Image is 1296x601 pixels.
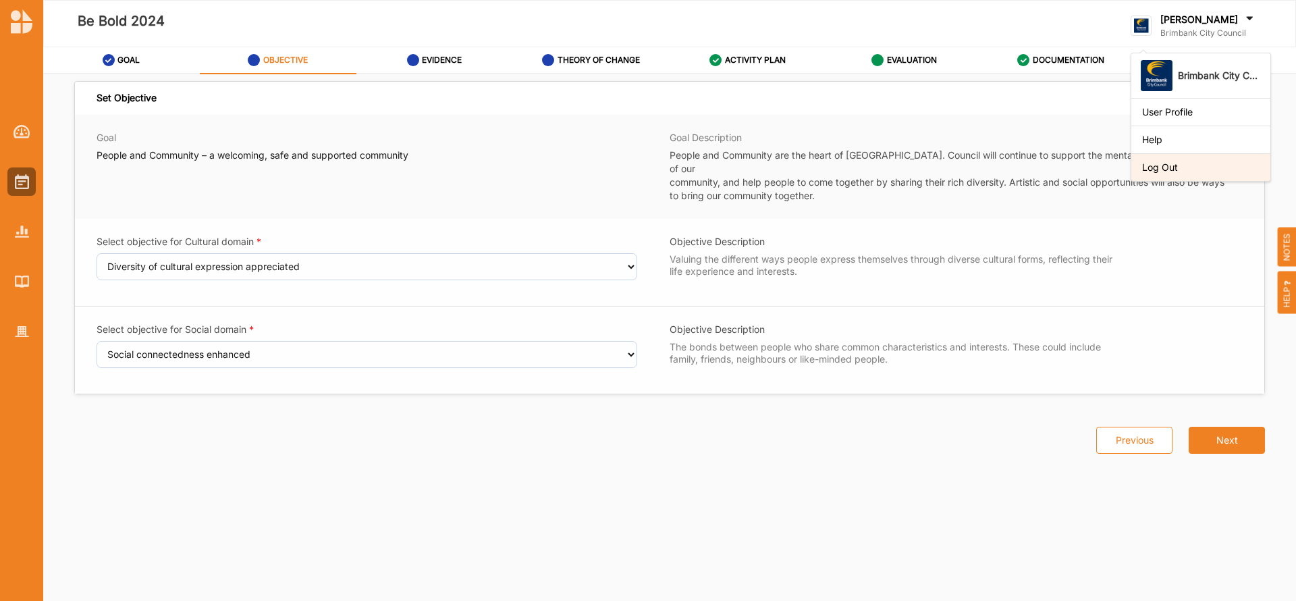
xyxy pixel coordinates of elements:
[887,55,937,66] label: EVALUATION
[1142,161,1260,174] div: Log Out
[11,9,32,34] img: logo
[725,55,786,66] label: ACTIVITY PLAN
[1142,134,1260,146] div: Help
[422,55,462,66] label: EVIDENCE
[78,10,165,32] label: Be Bold 2024
[15,226,29,237] img: Reports
[117,55,140,66] label: GOAL
[13,125,30,138] img: Dashboard
[263,55,308,66] label: OBJECTIVE
[7,217,36,246] a: Reports
[7,267,36,296] a: Library
[1142,106,1260,118] div: User Profile
[1160,28,1256,38] label: Brimbank City Council
[15,174,29,189] img: Activities
[7,167,36,196] a: Activities
[1131,16,1152,36] img: logo
[97,92,157,104] div: Set Objective
[1033,55,1104,66] label: DOCUMENTATION
[15,326,29,338] img: Organisation
[7,117,36,146] a: Dashboard
[1160,14,1238,26] label: [PERSON_NAME]
[15,276,29,287] img: Library
[1189,427,1265,454] button: Next
[1096,427,1172,454] button: Previous
[558,55,640,66] label: THEORY OF CHANGE
[7,317,36,346] a: Organisation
